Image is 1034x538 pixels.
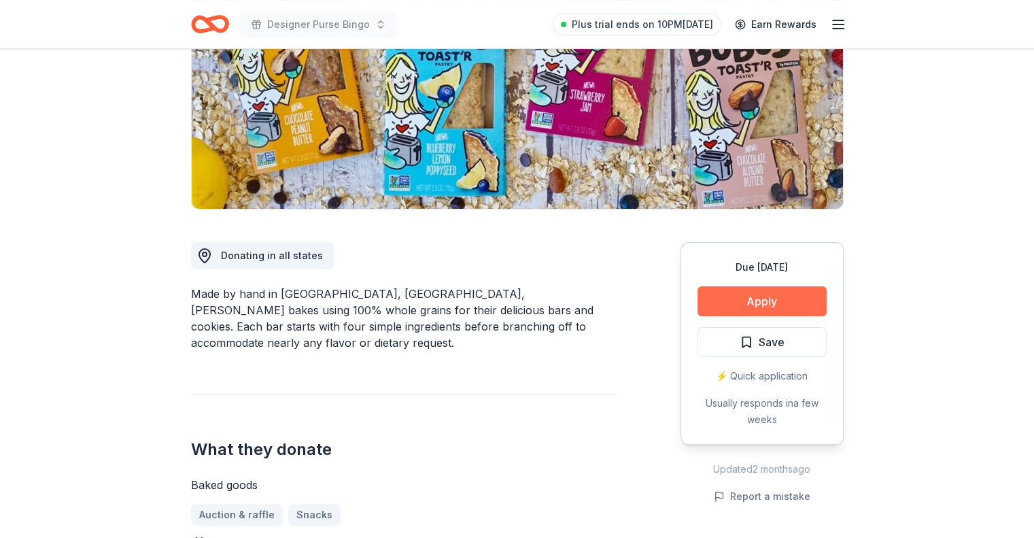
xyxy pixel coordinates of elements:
[697,368,827,384] div: ⚡️ Quick application
[697,327,827,357] button: Save
[697,286,827,316] button: Apply
[191,504,283,526] a: Auction & raffle
[191,8,229,40] a: Home
[680,461,844,477] div: Updated 2 months ago
[714,488,810,505] button: Report a mistake
[191,477,615,493] div: Baked goods
[191,439,615,460] h2: What they donate
[267,16,370,33] span: Designer Purse Bingo
[221,250,323,261] span: Donating in all states
[697,259,827,275] div: Due [DATE]
[191,286,615,351] div: Made by hand in [GEOGRAPHIC_DATA], [GEOGRAPHIC_DATA], [PERSON_NAME] bakes using 100% whole grains...
[240,11,397,38] button: Designer Purse Bingo
[288,504,341,526] a: Snacks
[697,395,827,428] div: Usually responds in a few weeks
[727,12,825,37] a: Earn Rewards
[759,333,785,351] span: Save
[553,14,721,35] a: Plus trial ends on 10PM[DATE]
[572,16,713,33] span: Plus trial ends on 10PM[DATE]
